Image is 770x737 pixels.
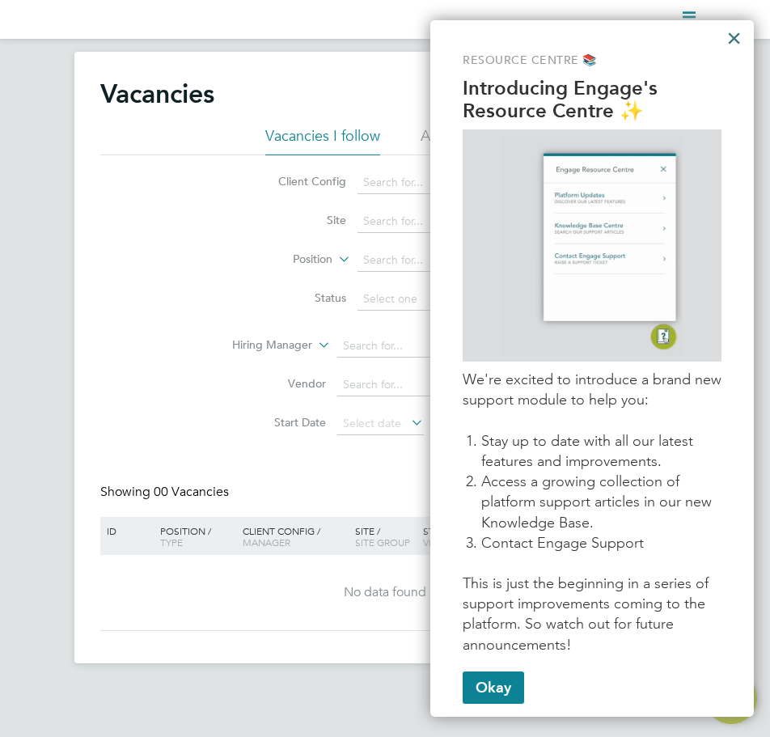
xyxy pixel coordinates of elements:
[253,290,346,305] label: Status
[501,136,683,355] img: GIF of Resource Centre being opened
[100,78,214,110] h2: Vacancies
[337,374,497,396] input: Search for...
[423,536,468,549] span: Vendors
[243,536,290,549] span: Manager
[427,412,448,433] span: To
[233,415,326,430] label: Start Date
[154,484,229,500] span: 00 Vacancies
[357,210,517,233] input: Search for...
[265,126,380,155] li: Vacancies I follow
[726,25,742,51] button: Close
[357,172,517,194] input: Search for...
[355,536,410,549] span: Site Group
[481,431,721,472] li: Stay up to date with all our latest features and improvements.
[103,584,667,601] div: No data found
[148,517,239,556] div: Position /
[253,174,346,188] label: Client Config
[160,536,183,549] span: Type
[337,335,497,358] input: Search for...
[481,533,721,553] li: Contact Engage Support
[239,252,332,268] label: Position
[233,376,326,391] label: Vendor
[463,370,721,410] p: We're excited to introduce a brand new support module to help you:
[463,53,721,69] p: Resource Centre 📚
[357,249,517,272] input: Search for...
[253,213,346,227] label: Site
[239,517,352,556] div: Client Config /
[219,337,312,354] label: Hiring Manager
[463,77,721,100] p: Introducing Engage's
[463,574,721,655] p: This is just the beginning in a series of support improvements coming to the platform. So watch o...
[463,100,721,123] p: Resource Centre ✨
[357,288,517,311] input: Select one
[421,126,505,155] li: All Vacancies
[103,517,148,544] div: ID
[481,472,721,533] li: Access a growing collection of platform support articles in our new Knowledge Base.
[419,517,510,557] div: Start /
[100,484,232,501] div: Showing
[463,671,524,704] button: Okay
[343,416,401,430] span: Select date
[351,517,419,556] div: Site /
